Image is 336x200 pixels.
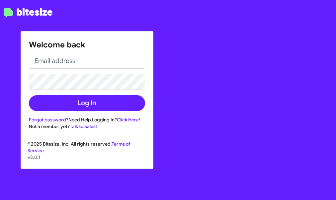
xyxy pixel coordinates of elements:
div: © 2025 Bitesize, Inc. All rights reserved. [21,141,153,168]
div: Not a member yet? [29,123,145,130]
button: Log In [29,95,145,111]
a: Click Here! [117,117,140,123]
a: Forgot password? [29,117,68,123]
a: Terms of Service [28,141,130,154]
p: v3.0.1 [28,154,146,161]
input: Email address [29,53,145,69]
h1: Welcome back [29,39,145,50]
div: Need Help Logging In? [29,116,145,123]
a: Talk to Sales! [70,123,97,129]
